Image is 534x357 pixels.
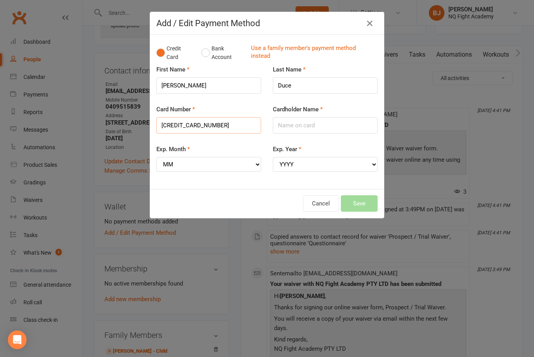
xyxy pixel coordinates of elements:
label: Exp. Month [156,145,190,154]
label: Card Number [156,105,195,114]
label: Cardholder Name [273,105,323,114]
input: XXXX-XXXX-XXXX-XXXX [156,117,261,134]
h4: Add / Edit Payment Method [156,18,378,28]
label: Exp. Year [273,145,301,154]
button: Close [364,17,376,30]
div: Open Intercom Messenger [8,330,27,349]
button: Bank Account [201,41,245,65]
button: Credit Card [156,41,193,65]
label: First Name [156,65,190,74]
a: Use a family member's payment method instead [251,44,374,62]
button: Cancel [303,195,339,212]
label: Last Name [273,65,306,74]
input: Name on card [273,117,378,134]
